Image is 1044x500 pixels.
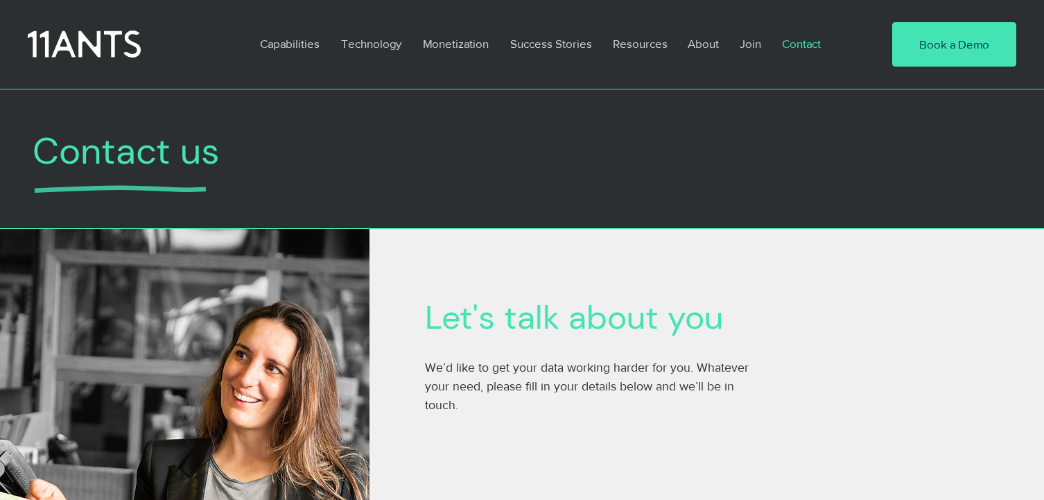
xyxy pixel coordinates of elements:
[425,298,869,338] h2: Let's talk about you
[33,127,220,175] span: Contact us
[772,28,833,60] a: Contact
[733,28,768,60] p: Join
[334,28,408,60] p: Technology
[500,28,602,60] a: Success Stories
[919,36,989,53] span: Book a Demo
[250,28,331,60] a: Capabilities
[253,28,327,60] p: Capabilities
[250,28,850,60] nav: Site
[681,28,726,60] p: About
[606,28,675,60] p: Resources
[503,28,599,60] p: Success Stories
[775,28,828,60] p: Contact
[602,28,677,60] a: Resources
[416,28,496,60] p: Monetization
[729,28,772,60] a: Join
[412,28,500,60] a: Monetization
[425,359,758,414] p: We’d like to get your data working harder for you. Whatever your need, please fill in your detail...
[677,28,729,60] a: About
[892,22,1016,67] a: Book a Demo
[331,28,412,60] a: Technology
